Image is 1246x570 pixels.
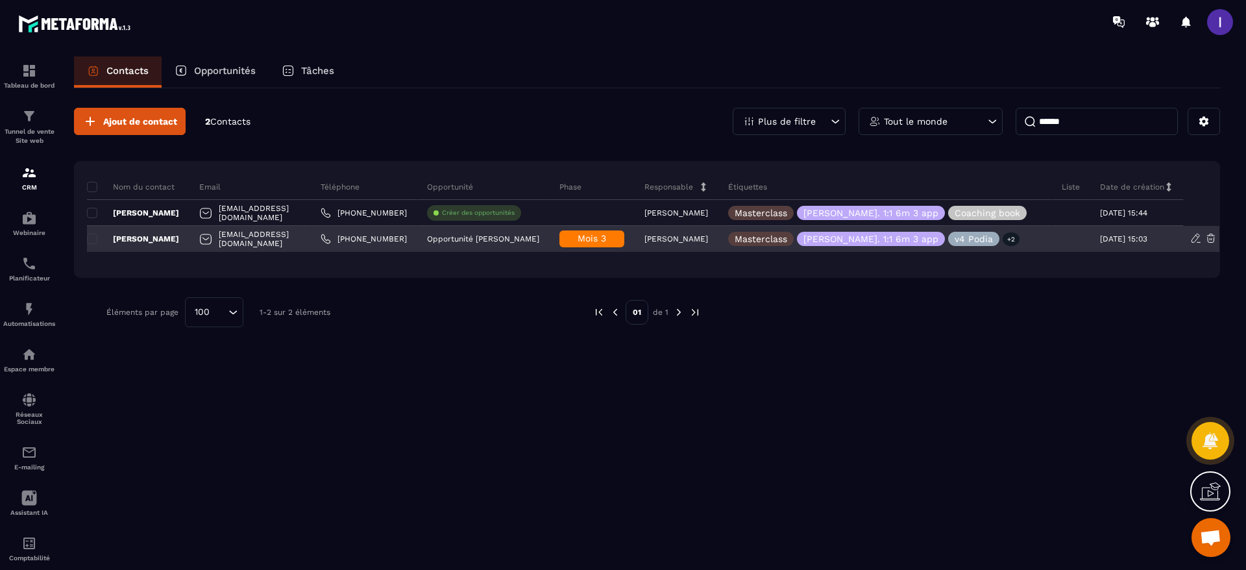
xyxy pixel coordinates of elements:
[210,116,250,127] span: Contacts
[3,509,55,516] p: Assistant IA
[1100,234,1147,243] p: [DATE] 15:03
[87,182,175,192] p: Nom du contact
[301,65,334,77] p: Tâches
[673,306,685,318] img: next
[644,208,708,217] p: [PERSON_NAME]
[321,208,407,218] a: [PHONE_NUMBER]
[735,208,787,217] p: Masterclass
[205,116,250,128] p: 2
[3,366,55,373] p: Espace membre
[87,234,179,244] p: [PERSON_NAME]
[3,201,55,246] a: automationsautomationsWebinaire
[21,392,37,408] img: social-network
[1062,182,1080,192] p: Liste
[728,182,767,192] p: Étiquettes
[578,233,606,243] span: Mois 3
[106,65,149,77] p: Contacts
[559,182,581,192] p: Phase
[758,117,816,126] p: Plus de filtre
[3,320,55,327] p: Automatisations
[321,182,360,192] p: Téléphone
[1003,232,1020,246] p: +2
[3,291,55,337] a: automationsautomationsAutomatisations
[3,554,55,562] p: Comptabilité
[1100,182,1164,192] p: Date de création
[18,12,135,36] img: logo
[3,82,55,89] p: Tableau de bord
[427,182,473,192] p: Opportunité
[21,536,37,551] img: accountant
[3,184,55,191] p: CRM
[21,210,37,226] img: automations
[626,300,648,325] p: 01
[3,99,55,155] a: formationformationTunnel de vente Site web
[644,234,708,243] p: [PERSON_NAME]
[593,306,605,318] img: prev
[609,306,621,318] img: prev
[3,480,55,526] a: Assistant IA
[689,306,701,318] img: next
[3,155,55,201] a: formationformationCRM
[653,307,668,317] p: de 1
[103,115,177,128] span: Ajout de contact
[1191,518,1230,557] div: Ouvrir le chat
[442,208,515,217] p: Créer des opportunités
[21,165,37,180] img: formation
[3,464,55,471] p: E-mailing
[3,337,55,382] a: automationsautomationsEspace membre
[260,308,330,317] p: 1-2 sur 2 éléments
[3,435,55,480] a: emailemailE-mailing
[21,63,37,79] img: formation
[185,297,243,327] div: Search for option
[321,234,407,244] a: [PHONE_NUMBER]
[3,229,55,236] p: Webinaire
[87,208,179,218] p: [PERSON_NAME]
[644,182,693,192] p: Responsable
[3,127,55,145] p: Tunnel de vente Site web
[3,382,55,435] a: social-networksocial-networkRéseaux Sociaux
[955,208,1020,217] p: Coaching book
[21,301,37,317] img: automations
[3,53,55,99] a: formationformationTableau de bord
[3,275,55,282] p: Planificateur
[21,445,37,460] img: email
[884,117,947,126] p: Tout le monde
[214,305,225,319] input: Search for option
[162,56,269,88] a: Opportunités
[190,305,214,319] span: 100
[735,234,787,243] p: Masterclass
[803,234,938,243] p: [PERSON_NAME]. 1:1 6m 3 app
[74,56,162,88] a: Contacts
[269,56,347,88] a: Tâches
[3,246,55,291] a: schedulerschedulerPlanificateur
[74,108,186,135] button: Ajout de contact
[427,234,539,243] p: Opportunité [PERSON_NAME]
[21,108,37,124] img: formation
[3,411,55,425] p: Réseaux Sociaux
[194,65,256,77] p: Opportunités
[21,256,37,271] img: scheduler
[955,234,993,243] p: v4 Podia
[106,308,178,317] p: Éléments par page
[1100,208,1147,217] p: [DATE] 15:44
[803,208,938,217] p: [PERSON_NAME]. 1:1 6m 3 app
[199,182,221,192] p: Email
[21,347,37,362] img: automations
